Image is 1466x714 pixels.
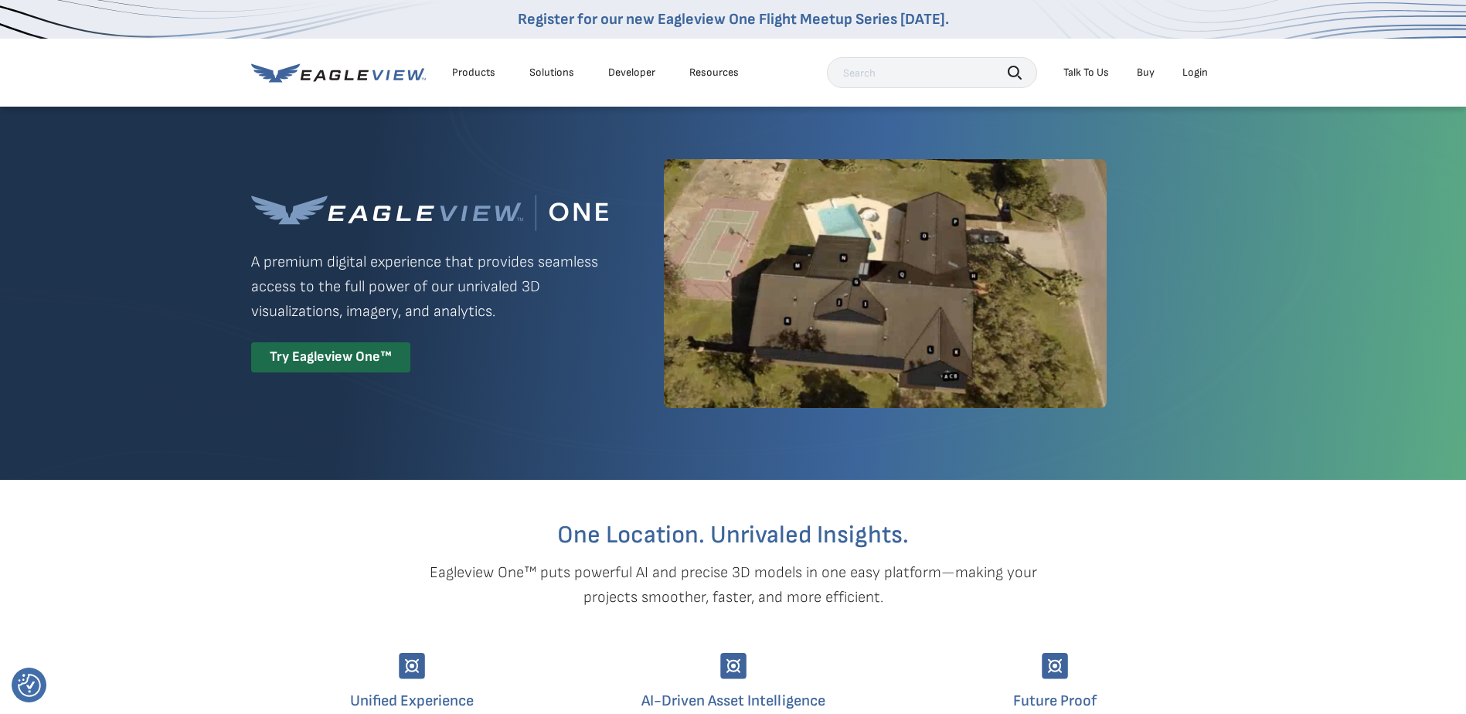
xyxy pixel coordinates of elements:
[18,674,41,697] button: Consent Preferences
[263,688,561,713] h4: Unified Experience
[18,674,41,697] img: Revisit consent button
[518,10,949,29] a: Register for our new Eagleview One Flight Meetup Series [DATE].
[584,688,883,713] h4: AI-Driven Asset Intelligence
[1137,66,1155,80] a: Buy
[403,560,1064,610] p: Eagleview One™ puts powerful AI and precise 3D models in one easy platform—making your projects s...
[251,195,608,231] img: Eagleview One™
[720,653,747,679] img: Group-9744.svg
[906,688,1204,713] h4: Future Proof
[608,66,655,80] a: Developer
[1182,66,1208,80] div: Login
[399,653,425,679] img: Group-9744.svg
[689,66,739,80] div: Resources
[1063,66,1109,80] div: Talk To Us
[827,57,1037,88] input: Search
[452,66,495,80] div: Products
[251,250,608,324] p: A premium digital experience that provides seamless access to the full power of our unrivaled 3D ...
[263,523,1204,548] h2: One Location. Unrivaled Insights.
[1042,653,1068,679] img: Group-9744.svg
[529,66,574,80] div: Solutions
[251,342,410,372] div: Try Eagleview One™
